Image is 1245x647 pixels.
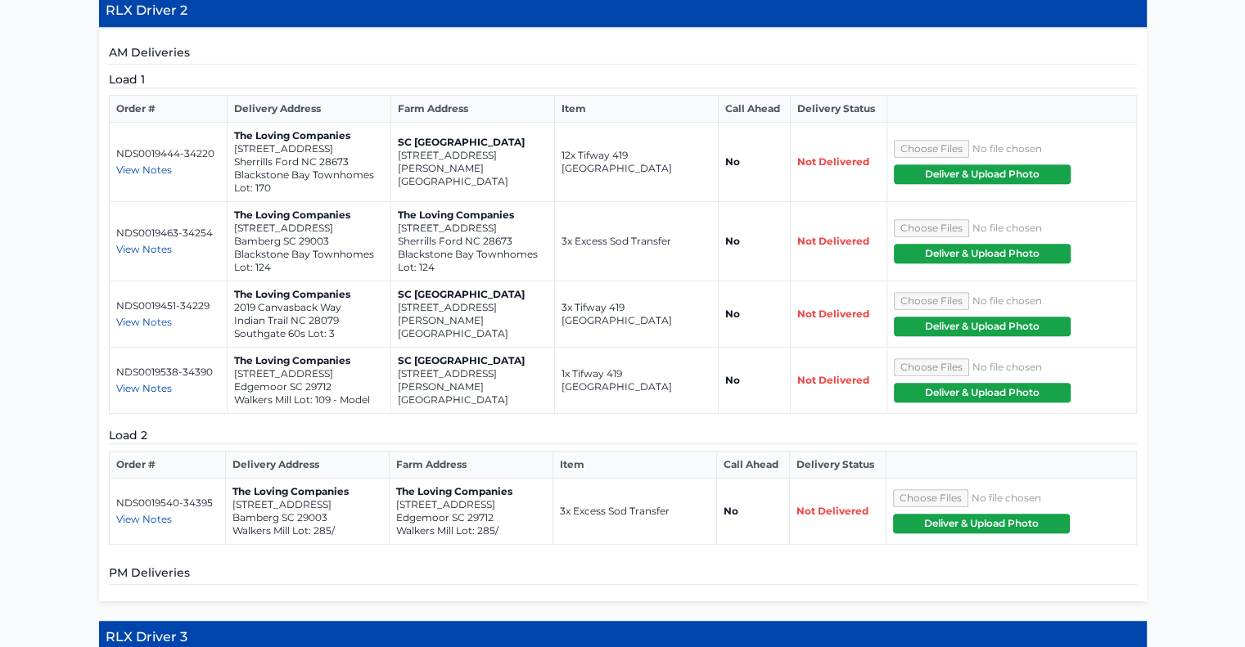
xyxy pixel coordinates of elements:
[717,452,790,479] th: Call Ahead
[116,496,219,510] p: NDS0019540-34395
[797,374,869,386] span: Not Delivered
[398,209,548,222] p: The Loving Companies
[234,367,384,380] p: [STREET_ADDRESS]
[554,123,718,202] td: 12x Tifway 419 [GEOGRAPHIC_DATA]
[116,243,172,255] span: View Notes
[797,235,869,247] span: Not Delivered
[398,301,548,327] p: [STREET_ADDRESS][PERSON_NAME]
[554,348,718,414] td: 1x Tifway 419 [GEOGRAPHIC_DATA]
[109,564,1137,585] h5: PM Deliveries
[234,168,384,195] p: Blackstone Bay Townhomes Lot: 170
[893,514,1070,533] button: Deliver & Upload Photo
[791,96,887,123] th: Delivery Status
[109,71,1137,88] h5: Load 1
[390,96,554,123] th: Farm Address
[725,235,740,247] strong: No
[396,524,546,537] p: Walkers Mill Lot: 285/
[116,147,220,160] p: NDS0019444-34220
[234,155,384,168] p: Sherrills Ford NC 28673
[227,96,390,123] th: Delivery Address
[116,366,220,379] p: NDS0019538-34390
[894,164,1071,184] button: Deliver & Upload Photo
[725,155,740,168] strong: No
[398,222,548,235] p: [STREET_ADDRESS]
[234,380,384,393] p: Edgemoor SC 29712
[116,513,172,525] span: View Notes
[789,452,886,479] th: Delivery Status
[398,149,548,175] p: [STREET_ADDRESS][PERSON_NAME]
[116,316,172,328] span: View Notes
[116,382,172,394] span: View Notes
[116,164,172,176] span: View Notes
[554,202,718,281] td: 3x Excess Sod Transfer
[725,308,740,320] strong: No
[234,235,384,248] p: Bamberg SC 29003
[226,452,390,479] th: Delivery Address
[894,383,1071,402] button: Deliver & Upload Photo
[553,452,717,479] th: Item
[398,367,548,393] p: [STREET_ADDRESS][PERSON_NAME]
[234,314,384,327] p: Indian Trail NC 28079
[232,511,382,524] p: Bamberg SC 29003
[398,393,548,407] p: [GEOGRAPHIC_DATA]
[398,248,548,274] p: Blackstone Bay Townhomes Lot: 124
[234,354,384,367] p: The Loving Companies
[234,222,384,235] p: [STREET_ADDRESS]
[894,244,1071,263] button: Deliver & Upload Photo
[553,479,717,545] td: 3x Excess Sod Transfer
[554,281,718,348] td: 3x Tifway 419 [GEOGRAPHIC_DATA]
[234,301,384,314] p: 2019 Canvasback Way
[109,44,1137,65] h5: AM Deliveries
[234,327,384,340] p: Southgate 60s Lot: 3
[234,393,384,407] p: Walkers Mill Lot: 109 - Model
[554,96,718,123] th: Item
[398,175,548,188] p: [GEOGRAPHIC_DATA]
[232,498,382,511] p: [STREET_ADDRESS]
[398,288,548,301] p: SC [GEOGRAPHIC_DATA]
[797,155,869,168] span: Not Delivered
[724,505,738,517] strong: No
[234,288,384,301] p: The Loving Companies
[398,354,548,367] p: SC [GEOGRAPHIC_DATA]
[109,452,226,479] th: Order #
[390,452,553,479] th: Farm Address
[234,142,384,155] p: [STREET_ADDRESS]
[109,427,1137,444] h5: Load 2
[396,511,546,524] p: Edgemoor SC 29712
[116,299,220,312] p: NDS0019451-34229
[398,235,548,248] p: Sherrills Ford NC 28673
[725,374,740,386] strong: No
[109,96,227,123] th: Order #
[116,227,220,240] p: NDS0019463-34254
[232,524,382,537] p: Walkers Mill Lot: 285/
[232,485,382,498] p: The Loving Companies
[234,209,384,222] p: The Loving Companies
[718,96,790,123] th: Call Ahead
[796,505,868,517] span: Not Delivered
[396,485,546,498] p: The Loving Companies
[396,498,546,511] p: [STREET_ADDRESS]
[894,317,1071,336] button: Deliver & Upload Photo
[234,248,384,274] p: Blackstone Bay Townhomes Lot: 124
[398,327,548,340] p: [GEOGRAPHIC_DATA]
[797,308,869,320] span: Not Delivered
[398,136,548,149] p: SC [GEOGRAPHIC_DATA]
[234,129,384,142] p: The Loving Companies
